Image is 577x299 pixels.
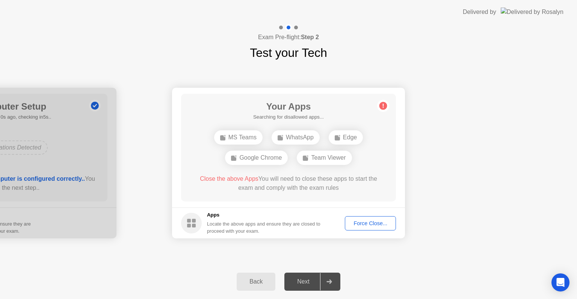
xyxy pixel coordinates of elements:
h4: Exam Pre-flight: [258,33,319,42]
div: Open Intercom Messenger [551,273,569,291]
div: Edge [329,130,363,145]
img: Delivered by Rosalyn [501,8,563,16]
h5: Apps [207,211,321,219]
button: Force Close... [345,216,396,230]
div: WhatsApp [272,130,320,145]
div: Delivered by [463,8,496,17]
h1: Test your Tech [250,44,327,62]
button: Next [284,273,340,291]
span: Close the above Apps [200,175,258,182]
div: Next [287,278,320,285]
div: MS Teams [214,130,263,145]
button: Back [237,273,275,291]
div: Google Chrome [225,151,288,165]
h5: Searching for disallowed apps... [253,113,324,121]
div: Back [239,278,273,285]
div: Team Viewer [297,151,352,165]
div: Force Close... [347,220,393,226]
div: You will need to close these apps to start the exam and comply with the exam rules [192,174,385,192]
b: Step 2 [301,34,319,40]
h1: Your Apps [253,100,324,113]
div: Locate the above apps and ensure they are closed to proceed with your exam. [207,220,321,235]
